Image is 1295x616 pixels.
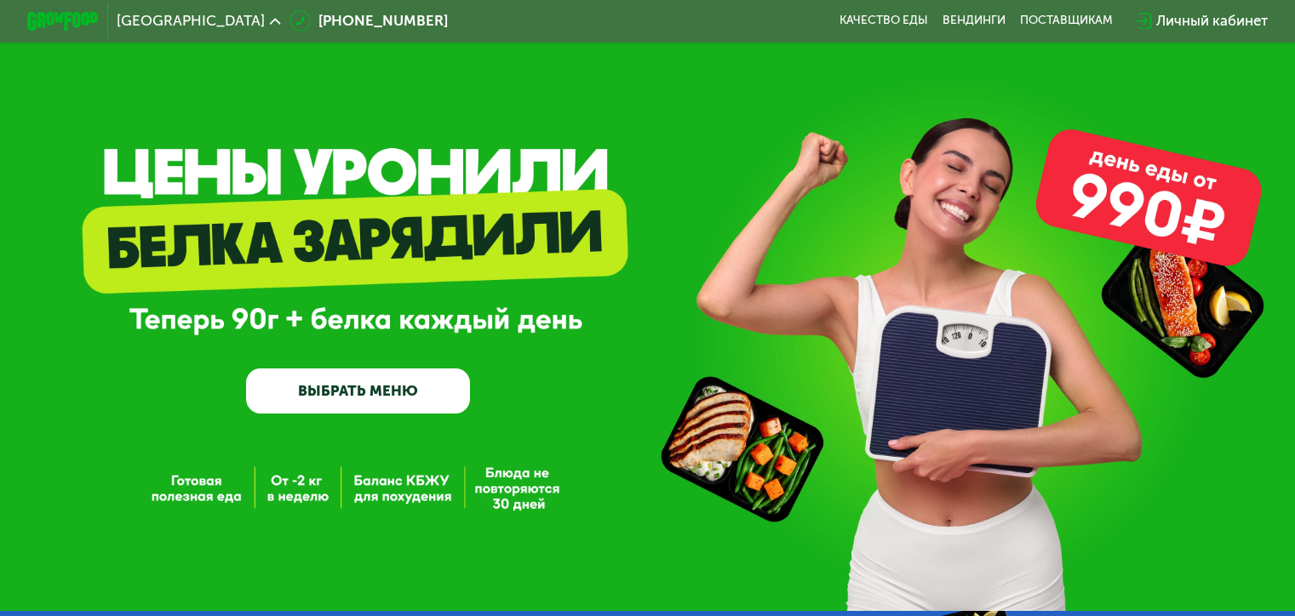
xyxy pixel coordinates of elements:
div: Личный кабинет [1156,10,1268,31]
a: Качество еды [839,14,928,28]
div: поставщикам [1020,14,1113,28]
a: ВЫБРАТЬ МЕНЮ [246,368,470,414]
a: Вендинги [943,14,1006,28]
span: [GEOGRAPHIC_DATA] [117,14,265,28]
a: [PHONE_NUMBER] [289,10,448,31]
